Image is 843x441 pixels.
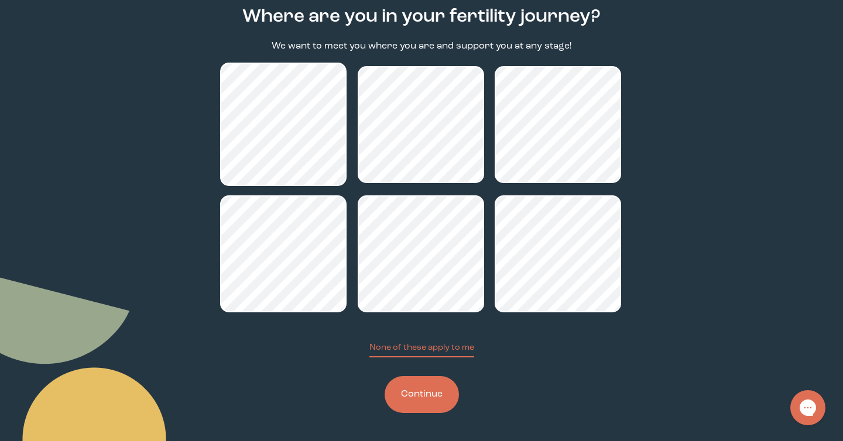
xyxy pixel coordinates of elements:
button: None of these apply to me [369,342,474,357]
h2: Where are you in your fertility journey? [242,4,601,30]
iframe: Gorgias live chat messenger [784,386,831,429]
p: We want to meet you where you are and support you at any stage! [272,40,571,53]
button: Continue [385,376,459,413]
